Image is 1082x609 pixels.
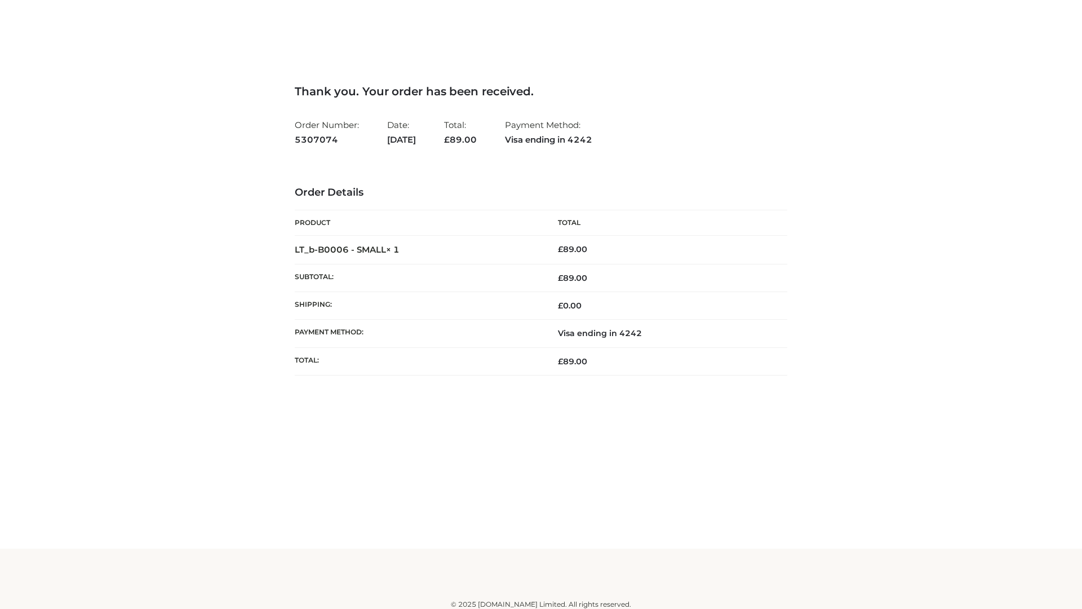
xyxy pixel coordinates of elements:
th: Product [295,210,541,236]
li: Order Number: [295,115,359,149]
th: Total: [295,347,541,375]
th: Total [541,210,787,236]
bdi: 0.00 [558,301,582,311]
span: £ [558,356,563,367]
li: Payment Method: [505,115,592,149]
strong: LT_b-B0006 - SMALL [295,244,400,255]
th: Subtotal: [295,264,541,292]
strong: [DATE] [387,133,416,147]
strong: × 1 [386,244,400,255]
span: £ [444,134,450,145]
th: Shipping: [295,292,541,320]
h3: Order Details [295,187,787,199]
li: Date: [387,115,416,149]
span: 89.00 [444,134,477,145]
strong: 5307074 [295,133,359,147]
bdi: 89.00 [558,244,587,254]
span: £ [558,301,563,311]
th: Payment method: [295,320,541,347]
span: £ [558,244,563,254]
span: £ [558,273,563,283]
h3: Thank you. Your order has been received. [295,85,787,98]
td: Visa ending in 4242 [541,320,787,347]
span: 89.00 [558,273,587,283]
li: Total: [444,115,477,149]
span: 89.00 [558,356,587,367]
strong: Visa ending in 4242 [505,133,592,147]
